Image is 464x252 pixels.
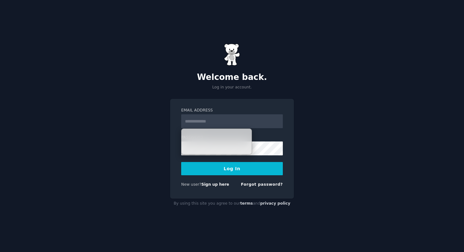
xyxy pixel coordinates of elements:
[181,162,283,175] button: Log In
[260,201,290,206] a: privacy policy
[201,182,229,187] a: Sign up here
[170,72,294,82] h2: Welcome back.
[224,44,240,66] img: Gummy Bear
[170,85,294,90] p: Log in your account.
[241,182,283,187] a: Forgot password?
[170,199,294,209] div: By using this site you agree to our and
[181,108,283,113] label: Email Address
[181,182,201,187] span: New user?
[240,201,253,206] a: terms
